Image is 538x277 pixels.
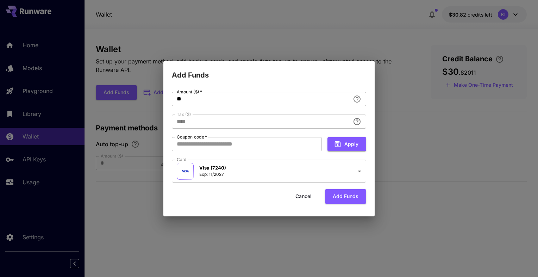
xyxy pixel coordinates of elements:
[325,189,366,204] button: Add funds
[199,165,226,172] p: Visa (7240)
[163,61,375,81] h2: Add Funds
[177,89,202,95] label: Amount ($)
[177,156,187,162] label: Card
[177,111,191,117] label: Tax ($)
[177,134,207,140] label: Coupon code
[327,137,366,152] button: Apply
[288,189,319,204] button: Cancel
[199,171,226,178] p: Exp: 11/2027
